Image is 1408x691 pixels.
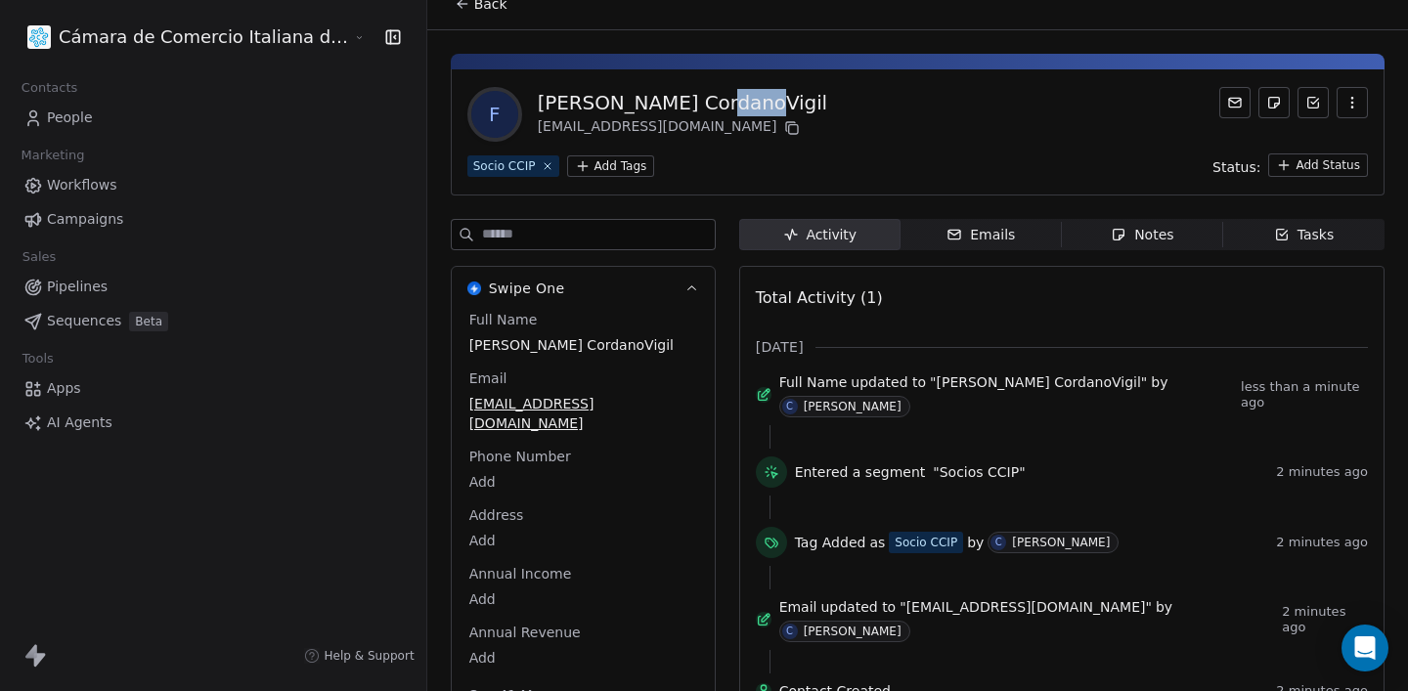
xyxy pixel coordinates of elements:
span: as [869,533,885,552]
div: [PERSON_NAME] CordanoVigil [538,89,827,116]
span: Campaigns [47,209,123,230]
span: "[EMAIL_ADDRESS][DOMAIN_NAME]" [900,597,1152,617]
span: Phone Number [465,447,575,466]
span: F [471,91,518,138]
span: 2 minutes ago [1282,604,1368,635]
span: Sales [14,242,65,272]
a: Campaigns [16,203,411,236]
span: Workflows [47,175,117,195]
span: updated to [820,597,896,617]
span: Marketing [13,141,93,170]
span: Cámara de Comercio Italiana del [GEOGRAPHIC_DATA] [59,24,349,50]
span: Add [469,472,697,492]
div: [PERSON_NAME] [1012,536,1110,549]
button: Add Status [1268,153,1368,177]
a: SequencesBeta [16,305,411,337]
img: WhatsApp%20Image%202021-08-27%20at%2009.37.39.png [27,25,51,49]
span: Add [469,648,697,668]
div: Tasks [1274,225,1335,245]
span: Beta [129,312,168,331]
button: Cámara de Comercio Italiana del [GEOGRAPHIC_DATA] [23,21,338,54]
img: Swipe One [467,281,481,295]
a: Pipelines [16,271,411,303]
span: Pipelines [47,277,108,297]
span: by [1151,372,1167,392]
span: [PERSON_NAME] CordanoVigil [469,335,697,355]
span: less than a minute ago [1241,379,1368,410]
a: People [16,102,411,134]
span: "Socios CCIP" [933,462,1025,482]
span: Annual Income [465,564,576,583]
div: Notes [1111,225,1173,245]
span: Swipe One [489,279,565,298]
div: [PERSON_NAME] [804,625,902,638]
span: Full Name [465,310,542,329]
span: by [967,533,984,552]
button: Add Tags [567,155,655,177]
div: [EMAIL_ADDRESS][DOMAIN_NAME] [538,116,827,140]
span: [DATE] [756,337,804,357]
div: C [786,624,793,639]
span: 2 minutes ago [1276,464,1368,480]
span: Status: [1212,157,1260,177]
span: Sequences [47,311,121,331]
div: Emails [946,225,1015,245]
span: Add [469,531,697,550]
span: People [47,108,93,128]
span: Total Activity (1) [756,288,883,307]
a: Apps [16,372,411,405]
span: Entered a segment [795,462,926,482]
span: updated to [851,372,926,392]
span: Email [779,597,817,617]
span: Tag Added [795,533,866,552]
div: C [786,399,793,414]
div: [PERSON_NAME] [804,400,902,413]
span: Contacts [13,73,86,103]
span: Help & Support [324,648,414,664]
span: Address [465,505,528,525]
div: Open Intercom Messenger [1342,625,1388,671]
a: Workflows [16,169,411,201]
div: C [995,535,1002,550]
span: Apps [47,378,81,399]
span: Annual Revenue [465,623,585,642]
span: Email [465,368,511,388]
span: [EMAIL_ADDRESS][DOMAIN_NAME] [469,394,697,433]
span: Add [469,589,697,609]
span: 2 minutes ago [1276,535,1368,550]
button: Swipe OneSwipe One [452,267,715,310]
span: "[PERSON_NAME] CordanoVigil" [930,372,1147,392]
span: Tools [14,344,62,373]
span: AI Agents [47,412,112,433]
div: Socio CCIP [473,157,536,175]
a: Help & Support [304,648,414,664]
div: Socio CCIP [895,534,957,551]
span: by [1156,597,1172,617]
a: AI Agents [16,407,411,439]
span: Full Name [779,372,848,392]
